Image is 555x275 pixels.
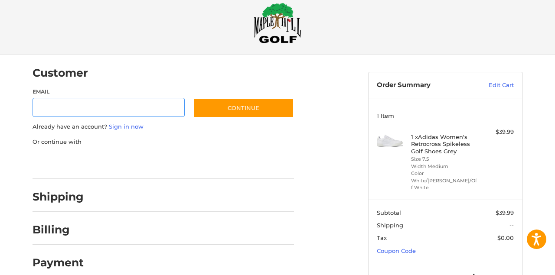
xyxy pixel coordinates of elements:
h2: Customer [33,66,88,80]
li: Color White/[PERSON_NAME]/Off White [411,170,477,191]
a: Sign in now [109,123,144,130]
span: $39.99 [496,209,514,216]
a: Coupon Code [377,247,416,254]
button: Continue [193,98,294,118]
span: $0.00 [497,234,514,241]
a: Edit Cart [470,81,514,90]
h2: Payment [33,256,84,269]
li: Width Medium [411,163,477,170]
label: Email [33,88,185,96]
p: Or continue with [33,138,294,146]
iframe: PayPal-venmo [176,155,242,170]
iframe: PayPal-paypal [29,155,95,170]
span: Tax [377,234,387,241]
span: Subtotal [377,209,401,216]
h2: Billing [33,223,83,236]
h3: Order Summary [377,81,470,90]
h4: 1 x Adidas Women's Retrocross Spikeless Golf Shoes Grey [411,133,477,155]
span: -- [509,222,514,229]
li: Size 7.5 [411,155,477,163]
img: Maple Hill Golf [254,3,301,43]
iframe: PayPal-paylater [103,155,168,170]
h2: Shipping [33,190,84,204]
h3: 1 Item [377,112,514,119]
div: $39.99 [480,128,514,136]
p: Already have an account? [33,123,294,131]
span: Shipping [377,222,403,229]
